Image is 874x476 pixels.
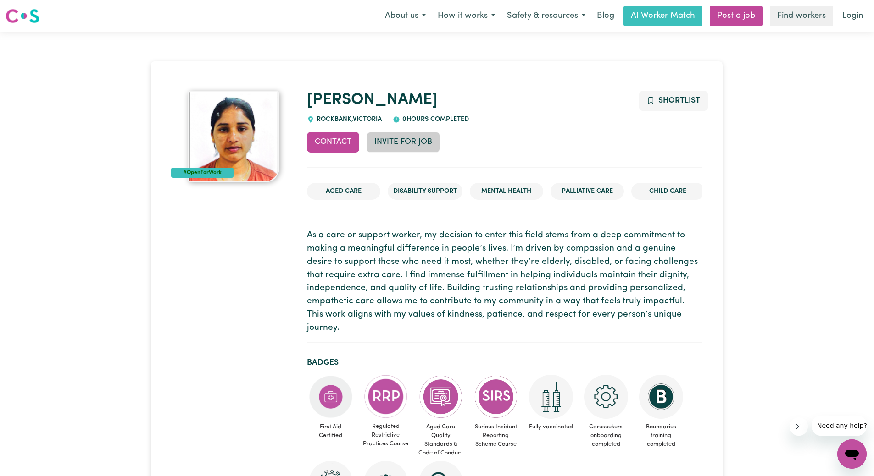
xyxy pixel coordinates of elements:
[790,417,808,436] iframe: Close message
[6,8,39,24] img: Careseekers logo
[364,375,408,418] img: CS Academy: Regulated Restrictive Practices course completed
[639,91,708,111] button: Add to shortlist
[474,375,518,419] img: CS Academy: Serious Incident Reporting Scheme course completed
[6,6,56,14] span: Need any help?
[591,6,620,26] a: Blog
[309,375,353,419] img: Care and support worker has completed First Aid Certification
[379,6,432,26] button: About us
[837,439,867,469] iframe: Button to launch messaging window
[6,5,39,27] a: Careseekers logo
[307,183,380,200] li: Aged Care
[388,183,462,200] li: Disability Support
[582,419,630,453] span: Careseekers onboarding completed
[472,419,520,453] span: Serious Incident Reporting Scheme Course
[639,375,683,419] img: CS Academy: Boundaries in care and support work course completed
[837,6,868,26] a: Login
[770,6,833,26] a: Find workers
[367,132,440,152] button: Invite for Job
[584,375,628,419] img: CS Academy: Careseekers Onboarding course completed
[637,419,685,453] span: Boundaries training completed
[470,183,543,200] li: Mental Health
[307,358,702,367] h2: Badges
[171,168,234,178] div: #OpenForWork
[400,116,469,123] span: 0 hours completed
[658,97,700,104] span: Shortlist
[314,116,382,123] span: ROCKBANK , Victoria
[812,416,867,436] iframe: Message from company
[551,183,624,200] li: Palliative care
[362,418,410,452] span: Regulated Restrictive Practices Course
[623,6,702,26] a: AI Worker Match
[188,91,279,182] img: Mandeep
[171,91,295,182] a: Mandeep's profile picture'#OpenForWork
[710,6,763,26] a: Post a job
[527,419,575,435] span: Fully vaccinated
[417,419,465,461] span: Aged Care Quality Standards & Code of Conduct
[307,229,702,334] p: As a care or support worker, my decision to enter this field stems from a deep commitment to maki...
[307,92,438,108] a: [PERSON_NAME]
[307,419,355,443] span: First Aid Certified
[631,183,705,200] li: Child care
[307,132,359,152] button: Contact
[501,6,591,26] button: Safety & resources
[529,375,573,419] img: Care and support worker has received 2 doses of COVID-19 vaccine
[432,6,501,26] button: How it works
[419,375,463,419] img: CS Academy: Aged Care Quality Standards & Code of Conduct course completed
